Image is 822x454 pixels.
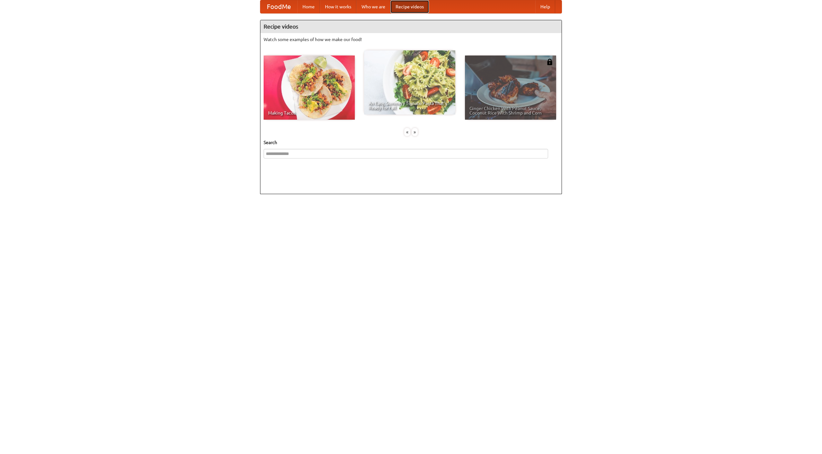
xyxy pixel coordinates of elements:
a: Who we are [356,0,390,13]
div: » [412,128,418,136]
h4: Recipe videos [260,20,562,33]
a: Recipe videos [390,0,429,13]
h5: Search [264,139,558,146]
a: An Easy, Summery Tomato Pasta That's Ready for Fall [364,50,455,115]
span: Making Tacos [268,111,350,115]
a: Help [535,0,555,13]
a: How it works [320,0,356,13]
span: An Easy, Summery Tomato Pasta That's Ready for Fall [369,101,451,110]
a: Home [297,0,320,13]
img: 483408.png [547,59,553,65]
div: « [404,128,410,136]
p: Watch some examples of how we make our food! [264,36,558,43]
a: FoodMe [260,0,297,13]
a: Making Tacos [264,56,355,120]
